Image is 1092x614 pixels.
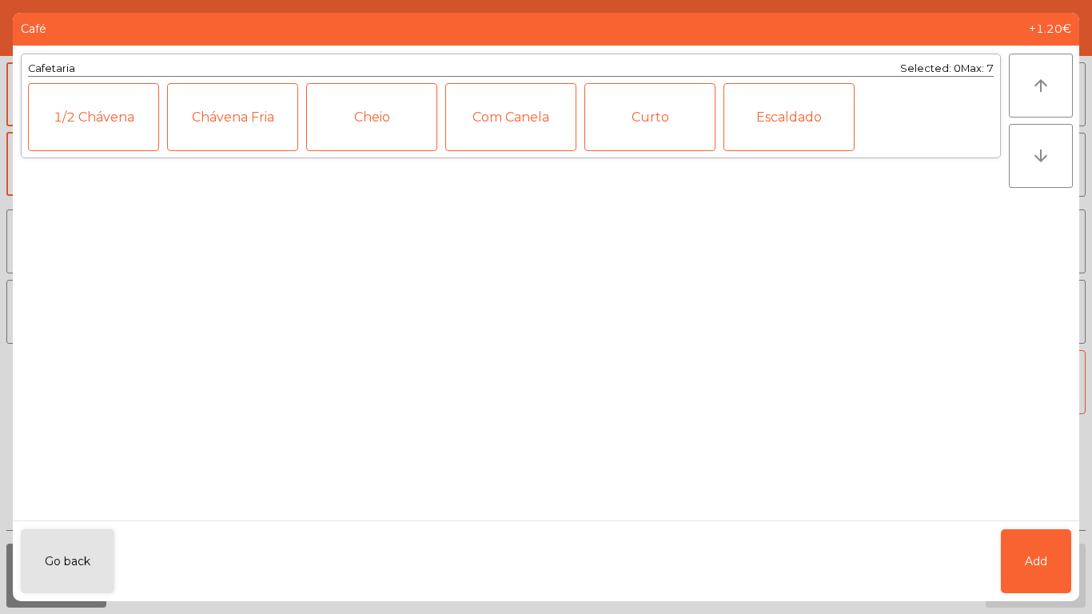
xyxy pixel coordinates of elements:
[584,83,715,151] div: Curto
[1025,553,1047,570] span: Add
[28,83,159,151] div: 1/2 Chávena
[723,83,855,151] div: Escaldado
[900,62,961,74] span: Selected: 0
[1009,54,1073,118] button: arrow_upward
[1029,21,1071,38] span: +1.20€
[1009,124,1073,188] button: arrow_downward
[21,529,114,593] button: Go back
[21,21,46,38] span: Café
[445,83,576,151] div: Com Canela
[1031,76,1050,95] i: arrow_upward
[28,61,75,76] div: Cafetaria
[306,83,437,151] div: Cheio
[1031,146,1050,165] i: arrow_downward
[961,62,994,74] span: Max: 7
[1001,529,1071,593] button: Add
[167,83,298,151] div: Chávena Fria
